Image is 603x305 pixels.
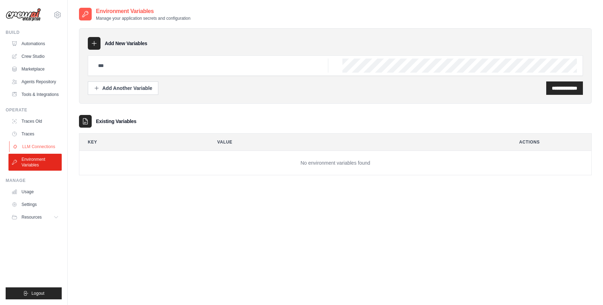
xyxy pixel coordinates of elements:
p: Manage your application secrets and configuration [96,16,190,21]
h2: Environment Variables [96,7,190,16]
button: Add Another Variable [88,81,158,95]
a: LLM Connections [9,141,62,152]
div: Manage [6,178,62,183]
h3: Add New Variables [105,40,147,47]
img: Logo [6,8,41,22]
a: Tools & Integrations [8,89,62,100]
h3: Existing Variables [96,118,136,125]
a: Traces [8,128,62,140]
div: Operate [6,107,62,113]
a: Crew Studio [8,51,62,62]
th: Actions [511,134,591,151]
a: Automations [8,38,62,49]
a: Usage [8,186,62,197]
th: Value [209,134,505,151]
span: Logout [31,291,44,296]
button: Resources [8,212,62,223]
a: Settings [8,199,62,210]
button: Logout [6,287,62,299]
a: Agents Repository [8,76,62,87]
div: Build [6,30,62,35]
td: No environment variables found [79,151,591,175]
a: Marketplace [8,63,62,75]
div: Add Another Variable [94,85,152,92]
a: Traces Old [8,116,62,127]
span: Resources [22,214,42,220]
a: Environment Variables [8,154,62,171]
th: Key [79,134,203,151]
